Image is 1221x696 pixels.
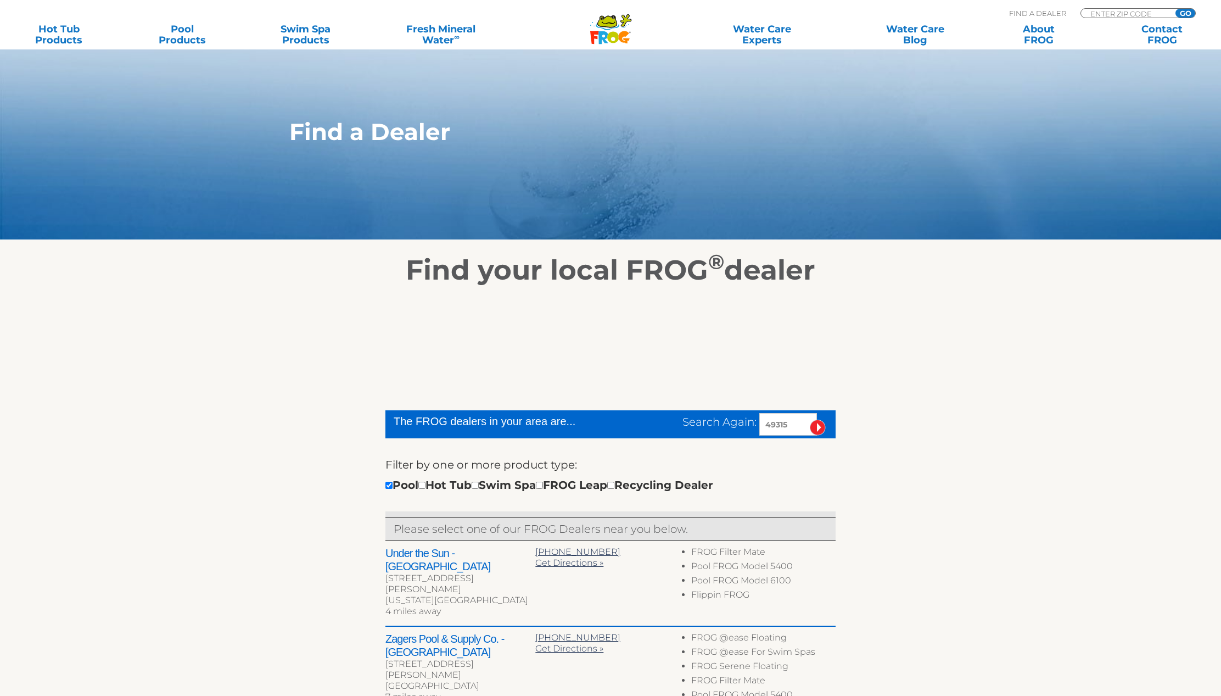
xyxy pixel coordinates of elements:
[385,606,441,616] span: 4 miles away
[691,647,836,661] li: FROG @ease For Swim Spas
[385,659,535,681] div: [STREET_ADDRESS][PERSON_NAME]
[682,415,757,428] span: Search Again:
[684,24,840,46] a: Water CareExperts
[273,254,948,287] h2: Find your local FROG dealer
[867,24,964,46] a: Water CareBlog
[135,24,231,46] a: PoolProducts
[394,520,827,538] p: Please select one of our FROG Dealers near you below.
[991,24,1087,46] a: AboutFROG
[535,547,620,557] a: [PHONE_NUMBER]
[385,573,535,595] div: [STREET_ADDRESS][PERSON_NAME]
[708,249,724,274] sup: ®
[691,561,836,575] li: Pool FROG Model 5400
[385,547,535,573] h2: Under the Sun - [GEOGRAPHIC_DATA]
[1114,24,1210,46] a: ContactFROG
[691,575,836,589] li: Pool FROG Model 6100
[381,24,501,46] a: Fresh MineralWater∞
[1175,9,1195,18] input: GO
[535,632,620,643] a: [PHONE_NUMBER]
[535,643,603,654] a: Get Directions »
[1089,9,1163,18] input: Zip Code Form
[11,24,107,46] a: Hot TubProducts
[810,420,826,436] input: Submit
[257,24,354,46] a: Swim SpaProducts
[385,476,713,494] div: Pool Hot Tub Swim Spa FROG Leap Recycling Dealer
[691,547,836,561] li: FROG Filter Mate
[385,681,535,692] div: [GEOGRAPHIC_DATA]
[454,32,460,41] sup: ∞
[691,589,836,604] li: Flippin FROG
[691,675,836,689] li: FROG Filter Mate
[385,595,535,606] div: [US_STATE][GEOGRAPHIC_DATA]
[385,456,577,474] label: Filter by one or more product type:
[1009,8,1066,18] p: Find A Dealer
[289,119,881,145] h1: Find a Dealer
[691,632,836,647] li: FROG @ease Floating
[535,558,603,568] a: Get Directions »
[394,413,615,430] div: The FROG dealers in your area are...
[691,661,836,675] li: FROG Serene Floating
[385,632,535,659] h2: Zagers Pool & Supply Co. - [GEOGRAPHIC_DATA]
